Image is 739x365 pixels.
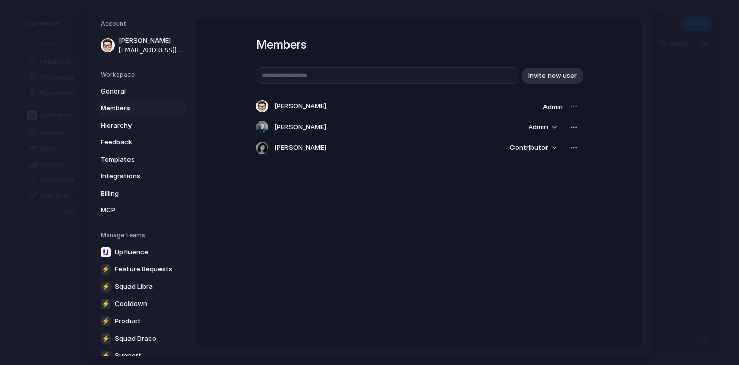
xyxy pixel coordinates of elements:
span: [PERSON_NAME] [274,143,326,153]
a: Templates [98,151,186,167]
span: Contributor [510,143,548,153]
h5: Manage teams [101,230,186,239]
a: Members [98,100,186,116]
a: ⚡Squad Draco [98,330,189,346]
a: ⚡Support [98,347,189,363]
span: Feature Requests [115,264,172,275]
a: Feedback [98,134,186,150]
span: Admin [543,103,563,111]
a: [PERSON_NAME][EMAIL_ADDRESS][DOMAIN_NAME] [98,33,186,58]
span: Members [101,103,166,113]
span: Billing [101,188,166,198]
span: Integrations [101,171,166,181]
span: General [101,86,166,96]
a: Upfluence [98,244,189,260]
span: [PERSON_NAME] [274,122,326,132]
span: Invite new user [528,71,577,81]
span: [PERSON_NAME] [119,36,184,46]
a: ⚡Squad Libra [98,278,189,294]
div: ⚡ [101,316,111,326]
div: ⚡ [101,333,111,343]
a: ⚡Cooldown [98,295,189,312]
button: Contributor [504,141,563,155]
div: ⚡ [101,264,111,274]
a: ⚡Feature Requests [98,261,189,277]
span: Templates [101,154,166,164]
span: Hierarchy [101,120,166,130]
span: Admin [528,122,548,132]
span: Feedback [101,137,166,147]
a: ⚡Product [98,313,189,329]
a: General [98,83,186,99]
h5: Account [101,19,186,28]
span: Squad Draco [115,333,156,344]
a: Integrations [98,168,186,185]
h1: Members [256,36,581,54]
span: Support [115,351,141,361]
span: MCP [101,205,166,216]
span: [PERSON_NAME] [274,101,326,111]
div: ⚡ [101,298,111,309]
a: Hierarchy [98,117,186,133]
button: Invite new user [522,67,583,83]
div: ⚡ [101,350,111,360]
span: Squad Libra [115,282,153,292]
span: Cooldown [115,299,147,309]
span: [EMAIL_ADDRESS][DOMAIN_NAME] [119,45,184,54]
a: MCP [98,202,186,219]
a: Billing [98,185,186,201]
span: Upfluence [115,247,148,257]
span: Product [115,316,141,326]
h5: Workspace [101,70,186,79]
button: Admin [522,120,563,134]
div: ⚡ [101,281,111,291]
